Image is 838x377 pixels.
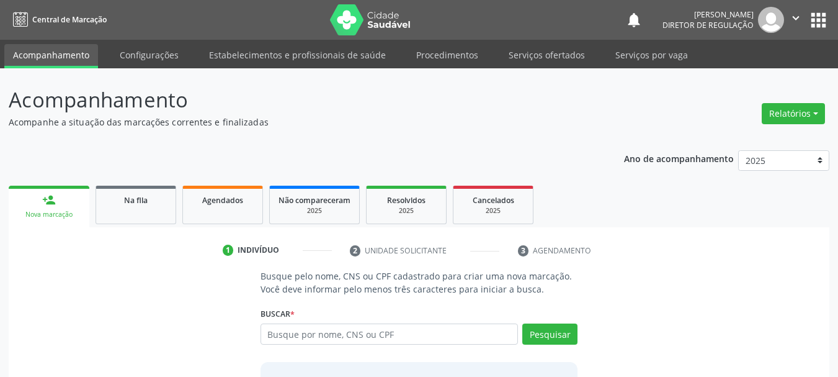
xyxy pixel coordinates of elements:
span: Agendados [202,195,243,206]
div: 1 [223,245,234,256]
span: Central de Marcação [32,14,107,25]
button:  [784,7,808,33]
i:  [789,11,803,25]
img: img [758,7,784,33]
a: Serviços por vaga [607,44,697,66]
button: notifications [625,11,643,29]
div: 2025 [375,206,437,216]
button: apps [808,9,829,31]
p: Ano de acompanhamento [624,150,734,166]
button: Relatórios [762,103,825,124]
span: Diretor de regulação [662,20,754,30]
a: Procedimentos [408,44,487,66]
div: [PERSON_NAME] [662,9,754,20]
a: Central de Marcação [9,9,107,30]
a: Estabelecimentos e profissionais de saúde [200,44,394,66]
span: Na fila [124,195,148,206]
span: Resolvidos [387,195,426,206]
a: Configurações [111,44,187,66]
span: Não compareceram [279,195,350,206]
p: Acompanhamento [9,84,583,116]
a: Acompanhamento [4,44,98,68]
p: Busque pelo nome, CNS ou CPF cadastrado para criar uma nova marcação. Você deve informar pelo men... [261,270,578,296]
a: Serviços ofertados [500,44,594,66]
div: Indivíduo [238,245,279,256]
p: Acompanhe a situação das marcações correntes e finalizadas [9,116,583,129]
div: person_add [42,193,56,207]
input: Busque por nome, CNS ou CPF [261,324,519,345]
div: 2025 [279,206,350,216]
button: Pesquisar [522,324,577,345]
label: Buscar [261,304,295,324]
span: Cancelados [473,195,514,206]
div: 2025 [462,206,524,216]
div: Nova marcação [17,210,81,219]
